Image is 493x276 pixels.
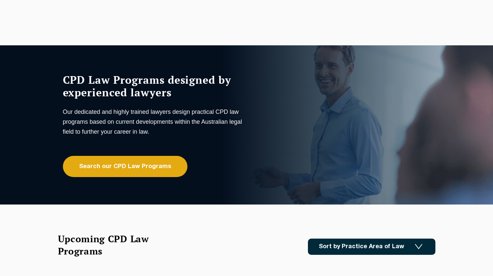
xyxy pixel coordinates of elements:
a: Search our CPD Law Programs [63,156,187,177]
p: Our dedicated and highly trained lawyers design practical CPD law programs based on current devel... [63,107,245,137]
h2: Upcoming CPD Law Programs [58,233,166,257]
img: Icon [415,244,422,250]
h1: CPD Law Programs designed by experienced lawyers [63,73,245,99]
a: Sort by Practice Area of Law [308,239,435,255]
